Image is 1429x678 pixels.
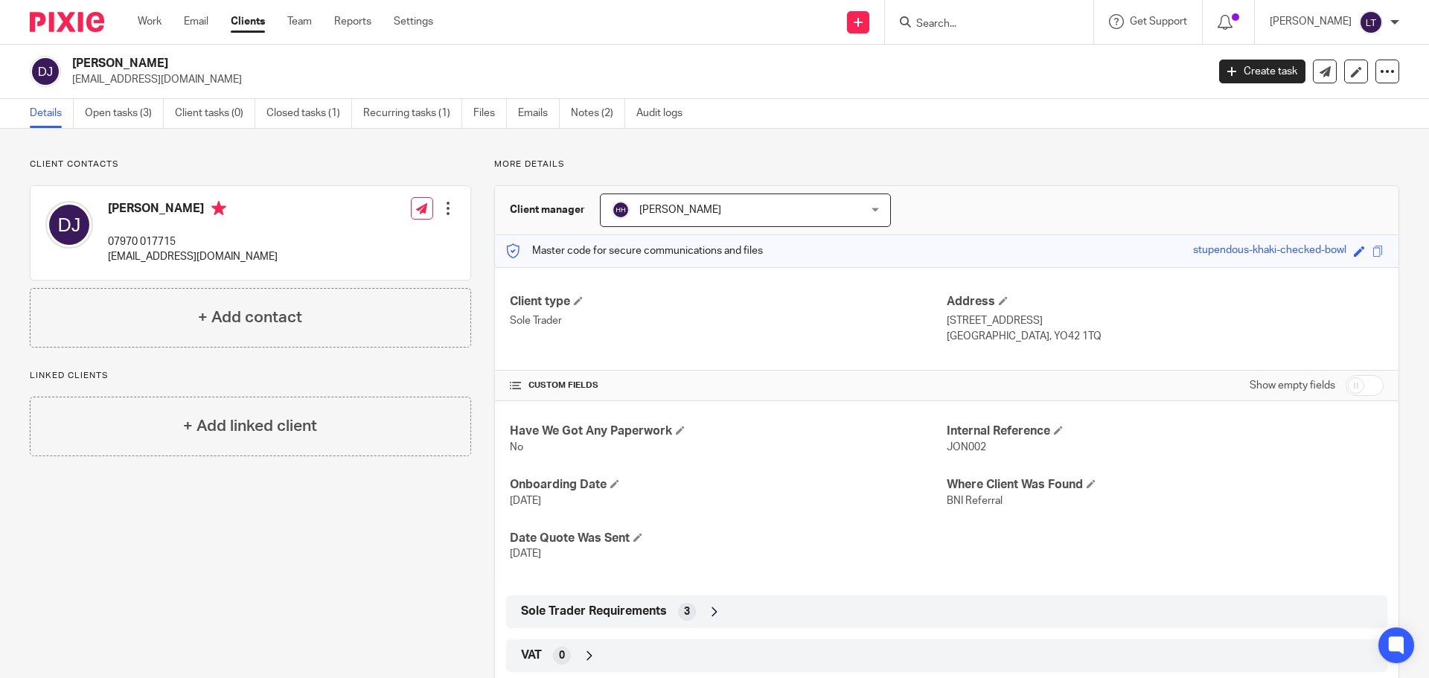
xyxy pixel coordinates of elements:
a: Clients [231,14,265,29]
span: Sole Trader Requirements [521,604,667,619]
span: BNI Referral [947,496,1003,506]
a: Reports [334,14,371,29]
span: [PERSON_NAME] [639,205,721,215]
p: Sole Trader [510,313,947,328]
img: svg%3E [45,201,93,249]
a: Recurring tasks (1) [363,99,462,128]
p: Client contacts [30,159,471,170]
p: [EMAIL_ADDRESS][DOMAIN_NAME] [72,72,1197,87]
input: Search [915,18,1049,31]
h4: [PERSON_NAME] [108,201,278,220]
p: 07970 017715 [108,234,278,249]
p: [GEOGRAPHIC_DATA], YO42 1TQ [947,329,1384,344]
p: Linked clients [30,370,471,382]
a: Notes (2) [571,99,625,128]
label: Show empty fields [1250,378,1335,393]
h4: Client type [510,294,947,310]
span: 0 [559,648,565,663]
h4: CUSTOM FIELDS [510,380,947,391]
h4: Have We Got Any Paperwork [510,423,947,439]
p: [PERSON_NAME] [1270,14,1352,29]
span: VAT [521,647,542,663]
a: Emails [518,99,560,128]
span: [DATE] [510,496,541,506]
h4: + Add linked client [183,415,317,438]
a: Closed tasks (1) [266,99,352,128]
img: svg%3E [30,56,61,87]
i: Primary [211,201,226,216]
h3: Client manager [510,202,585,217]
a: Create task [1219,60,1305,83]
h4: Date Quote Was Sent [510,531,947,546]
a: Client tasks (0) [175,99,255,128]
a: Email [184,14,208,29]
img: Pixie [30,12,104,32]
a: Settings [394,14,433,29]
span: [DATE] [510,549,541,559]
p: [EMAIL_ADDRESS][DOMAIN_NAME] [108,249,278,264]
p: Master code for secure communications and files [506,243,763,258]
h4: + Add contact [198,306,302,329]
h4: Onboarding Date [510,477,947,493]
p: [STREET_ADDRESS] [947,313,1384,328]
a: Work [138,14,162,29]
span: JON002 [947,442,986,452]
a: Open tasks (3) [85,99,164,128]
span: 3 [684,604,690,619]
img: svg%3E [612,201,630,219]
span: No [510,442,523,452]
a: Team [287,14,312,29]
a: Files [473,99,507,128]
div: stupendous-khaki-checked-bowl [1193,243,1346,260]
a: Audit logs [636,99,694,128]
span: Get Support [1130,16,1187,27]
h2: [PERSON_NAME] [72,56,972,71]
h4: Internal Reference [947,423,1384,439]
a: Details [30,99,74,128]
h4: Address [947,294,1384,310]
img: svg%3E [1359,10,1383,34]
p: More details [494,159,1399,170]
h4: Where Client Was Found [947,477,1384,493]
